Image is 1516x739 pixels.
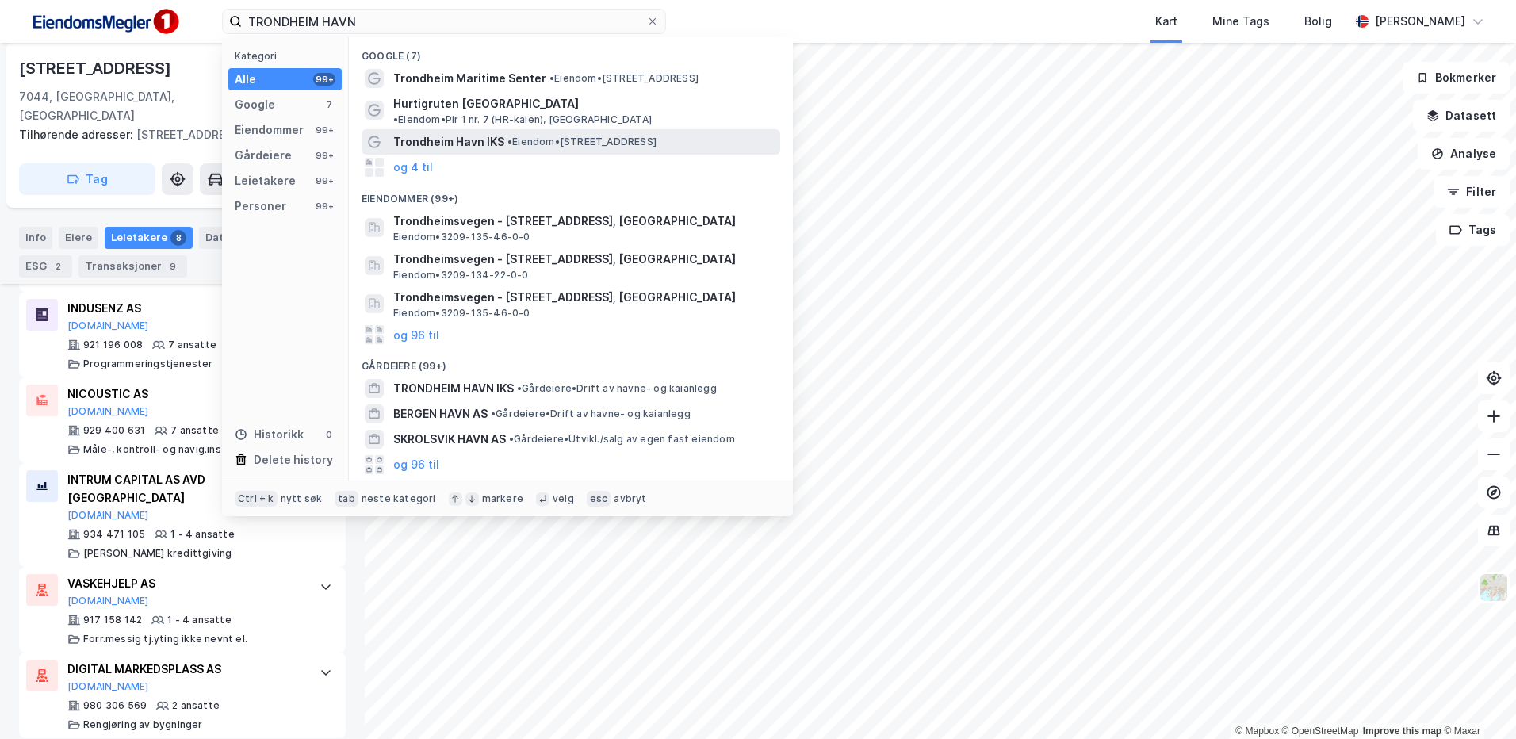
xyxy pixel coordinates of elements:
div: Datasett [199,227,278,249]
button: [DOMAIN_NAME] [67,509,149,522]
div: Leietakere [235,171,296,190]
div: 7 ansatte [170,424,219,437]
a: Mapbox [1235,726,1279,737]
div: Google (7) [349,37,793,66]
div: 2 [50,258,66,274]
div: Måle-, kontroll- og navig.instr. [83,443,232,456]
div: 7 [323,98,335,111]
input: Søk på adresse, matrikkel, gårdeiere, leietakere eller personer [242,10,646,33]
span: Eiendom • Pir 1 nr. 7 (HR-kaien), [GEOGRAPHIC_DATA] [393,113,652,126]
button: Analyse [1418,138,1510,170]
div: tab [335,491,358,507]
div: Ctrl + k [235,491,278,507]
div: 2 ansatte [172,699,220,712]
button: Filter [1434,176,1510,208]
span: Eiendom • 3209-135-46-0-0 [393,307,530,320]
div: 8 [170,230,186,246]
span: Trondheimsvegen - [STREET_ADDRESS], [GEOGRAPHIC_DATA] [393,250,774,269]
div: Eiere [59,227,98,249]
div: ESG [19,255,72,278]
div: 9 [165,258,181,274]
div: [STREET_ADDRESS] [19,56,174,81]
div: esc [587,491,611,507]
div: [PERSON_NAME] kredittgiving [83,547,232,560]
div: Kontrollprogram for chat [1437,663,1516,739]
div: neste kategori [362,492,436,505]
span: Tilhørende adresser: [19,128,136,141]
div: Info [19,227,52,249]
div: Gårdeiere [235,146,292,165]
div: Bolig [1304,12,1332,31]
span: • [491,408,496,419]
div: Alle [235,70,256,89]
div: 934 471 105 [83,528,145,541]
div: nytt søk [281,492,323,505]
span: Eiendom • [STREET_ADDRESS] [507,136,657,148]
div: Transaksjoner [78,255,187,278]
button: Tag [19,163,155,195]
button: Tags [1436,214,1510,246]
button: Bokmerker [1403,62,1510,94]
div: Leietakere [105,227,193,249]
div: Mine Tags [1212,12,1269,31]
span: Hurtigruten [GEOGRAPHIC_DATA] [393,94,579,113]
div: Eiendommer (99+) [349,180,793,209]
div: Personer [235,197,286,216]
iframe: Chat Widget [1437,663,1516,739]
button: og 4 til [393,158,433,177]
button: og 96 til [393,325,439,344]
span: BERGEN HAVN AS [393,404,488,423]
div: Google [235,95,275,114]
div: 99+ [313,124,335,136]
div: Forr.messig tj.yting ikke nevnt el. [83,633,247,645]
span: Trondheim Maritime Senter [393,69,546,88]
div: Programmeringstjenester [83,358,213,370]
div: markere [482,492,523,505]
button: og 96 til [393,455,439,474]
button: [DOMAIN_NAME] [67,595,149,607]
div: 99+ [313,73,335,86]
span: Trondheimsvegen - [STREET_ADDRESS], [GEOGRAPHIC_DATA] [393,288,774,307]
a: OpenStreetMap [1282,726,1359,737]
div: 1 - 4 ansatte [170,528,235,541]
span: Gårdeiere • Utvikl./salg av egen fast eiendom [509,433,735,446]
span: Trondheim Havn IKS [393,132,504,151]
span: Eiendom • 3209-134-22-0-0 [393,269,529,281]
button: [DOMAIN_NAME] [67,680,149,693]
span: • [549,72,554,84]
span: Eiendom • 3209-135-46-0-0 [393,231,530,243]
div: [PERSON_NAME] [1375,12,1465,31]
div: avbryt [614,492,646,505]
div: DIGITAL MARKEDSPLASS AS [67,660,304,679]
div: 917 158 142 [83,614,142,626]
div: INTRUM CAPITAL AS AVD [GEOGRAPHIC_DATA] [67,470,304,508]
div: 0 [323,428,335,441]
div: Eiendommer [235,121,304,140]
div: 99+ [313,149,335,162]
button: [DOMAIN_NAME] [67,320,149,332]
span: • [507,136,512,147]
div: Kart [1155,12,1177,31]
span: Gårdeiere • Drift av havne- og kaianlegg [491,408,691,420]
div: 99+ [313,200,335,213]
div: 7 ansatte [168,339,216,351]
div: NICOUSTIC AS [67,385,304,404]
div: 921 196 008 [83,339,143,351]
div: 980 306 569 [83,699,147,712]
div: VASKEHJELP AS [67,574,304,593]
a: Improve this map [1363,726,1441,737]
div: Gårdeiere (99+) [349,347,793,376]
span: • [393,113,398,125]
div: INDUSENZ AS [67,299,304,318]
span: Gårdeiere • Drift av havne- og kaianlegg [517,382,717,395]
button: Datasett [1413,100,1510,132]
button: [DOMAIN_NAME] [67,405,149,418]
span: Eiendom • [STREET_ADDRESS] [549,72,699,85]
div: 99+ [313,174,335,187]
img: F4PB6Px+NJ5v8B7XTbfpPpyloAAAAASUVORK5CYII= [25,4,184,40]
span: Trondheimsvegen - [STREET_ADDRESS], [GEOGRAPHIC_DATA] [393,212,774,231]
div: 1 - 4 ansatte [167,614,232,626]
span: TRONDHEIM HAVN IKS [393,379,514,398]
div: velg [553,492,574,505]
div: Historikk [235,425,304,444]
